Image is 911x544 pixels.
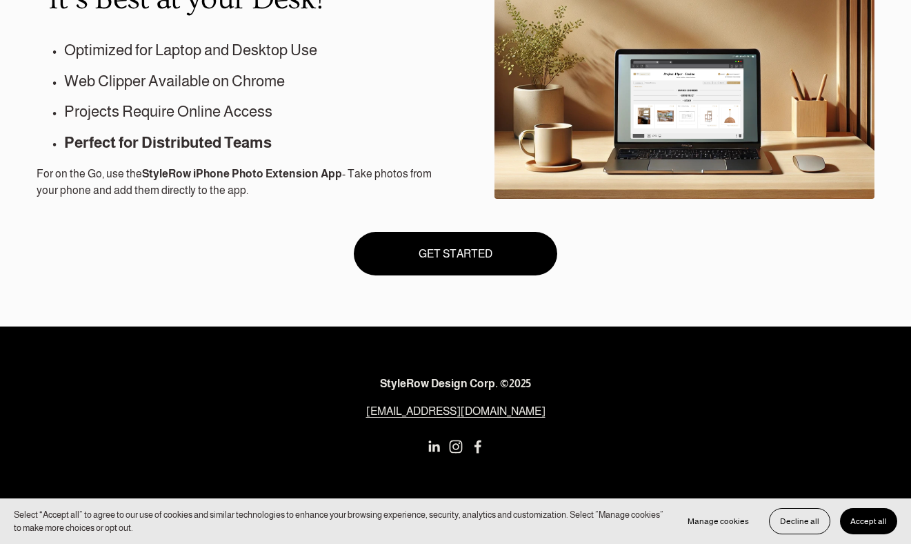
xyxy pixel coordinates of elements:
p: Projects Require Online Access [64,100,452,124]
span: Decline all [780,516,819,526]
span: Manage cookies [688,516,749,526]
span: Accept all [850,516,887,526]
a: Instagram [449,440,463,454]
strong: Perfect for Distributed Teams [64,134,272,151]
p: For on the Go, use the - Take photos from your phone and add them directly to the app. [37,166,452,199]
p: Web Clipper Available on Chrome [64,70,452,93]
p: Optimized for Laptop and Desktop Use [64,39,452,62]
a: LinkedIn [427,440,441,454]
strong: StyleRow iPhone Photo Extension App [142,168,342,179]
a: GET STARTED [354,232,558,275]
p: Select “Accept all” to agree to our use of cookies and similar technologies to enhance your brows... [14,508,663,535]
a: Facebook [471,440,485,454]
strong: StyleRow Design Corp. ©2025 [380,378,531,389]
button: Manage cookies [677,508,759,534]
button: Decline all [769,508,830,534]
button: Accept all [840,508,897,534]
a: [EMAIL_ADDRESS][DOMAIN_NAME] [366,403,545,420]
